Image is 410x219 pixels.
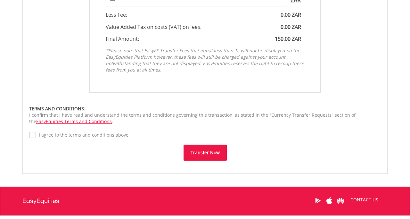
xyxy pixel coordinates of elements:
a: Apple [324,191,335,211]
em: *Please note that EasyFX Transfer Fees that equal less than 1c will not be displayed on the EasyE... [106,47,304,73]
span: 0.00 ZAR [281,11,301,18]
span: Value Added Tax on costs (VAT) on fees. [106,23,201,30]
a: Huawei [335,191,346,211]
a: CONTACT US [346,191,383,209]
button: Transfer Now [184,145,227,161]
div: TERMS AND CONDITIONS: [29,105,381,112]
a: EasyEquities Terms and Conditions [36,118,112,124]
div: I confirm that I have read and understand the terms and conditions governing this transaction, as... [29,105,381,125]
a: Google Play [312,191,324,211]
a: EasyEquities [22,187,59,215]
span: 150.00 ZAR [275,35,301,42]
span: Final Amount: [106,35,139,42]
span: Less Fee: [106,11,127,18]
span: 0.00 ZAR [281,23,301,30]
label: I agree to the terms and conditions above. [36,132,130,138]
